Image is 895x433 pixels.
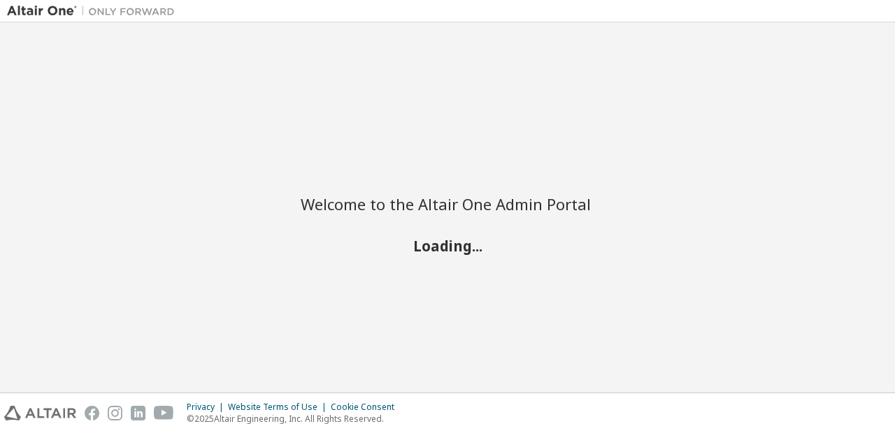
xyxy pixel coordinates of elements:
img: youtube.svg [154,406,174,420]
img: Altair One [7,4,182,18]
div: Cookie Consent [331,402,403,413]
h2: Loading... [301,237,594,255]
img: linkedin.svg [131,406,145,420]
img: facebook.svg [85,406,99,420]
div: Website Terms of Use [228,402,331,413]
div: Privacy [187,402,228,413]
h2: Welcome to the Altair One Admin Portal [301,194,594,214]
img: altair_logo.svg [4,406,76,420]
p: © 2025 Altair Engineering, Inc. All Rights Reserved. [187,413,403,425]
img: instagram.svg [108,406,122,420]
